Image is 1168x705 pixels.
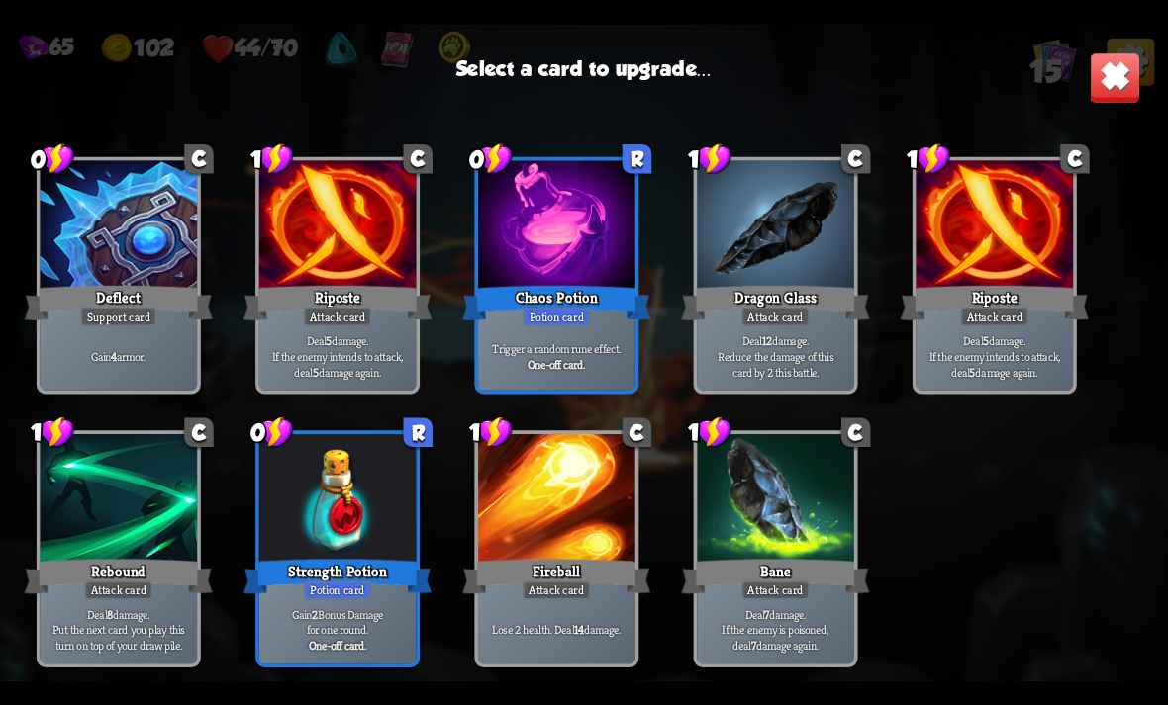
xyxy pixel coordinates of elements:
[907,142,950,175] div: 1
[741,580,810,599] div: Attack card
[304,580,371,599] div: Potion card
[523,580,591,599] div: Attack card
[901,282,1089,323] div: Riposte
[25,282,213,323] div: Deflect
[243,555,432,596] div: Strength Potion
[764,606,769,622] b: 7
[841,144,871,174] div: C
[250,142,294,175] div: 1
[403,144,433,174] div: C
[403,417,433,447] div: R
[80,308,156,326] div: Support card
[45,348,194,364] p: Gain armor.
[921,332,1070,379] p: Deal damage. If the enemy intends to attack, deal damage again.
[469,142,513,175] div: 0
[762,332,772,348] b: 12
[25,555,213,596] div: Rebound
[1060,144,1090,174] div: C
[263,606,413,637] p: Gain Bonus Damage for one round.
[45,606,194,653] p: Deal damage. Put the next card you play this turn on top of your draw pile.
[462,555,650,596] div: Fireball
[469,415,513,448] div: 1
[528,356,586,372] b: One-off card.
[263,332,413,379] p: Deal damage. If the enemy intends to attack, deal damage again.
[751,637,756,653] b: 7
[841,417,871,447] div: C
[313,364,319,380] b: 5
[960,308,1028,326] div: Attack card
[681,282,869,323] div: Dragon Glass
[681,555,869,596] div: Bane
[983,332,989,348] b: 5
[969,364,975,380] b: 5
[312,606,318,622] b: 2
[688,142,731,175] div: 1
[456,56,713,80] h3: Select a card to upgrade...
[107,606,113,622] b: 8
[623,417,652,447] div: C
[688,415,731,448] div: 1
[184,144,214,174] div: C
[574,622,584,638] b: 14
[701,332,850,379] p: Deal damage. Reduce the damage of this card by 2 this battle.
[111,348,117,364] b: 4
[741,308,810,326] div: Attack card
[701,606,850,653] p: Deal damage. If the enemy is poisoned, deal damage again.
[304,308,372,326] div: Attack card
[482,622,632,638] p: Lose 2 health. Deal damage.
[250,415,294,448] div: 0
[31,142,74,175] div: 0
[523,308,590,326] div: Potion card
[309,637,367,653] b: One-off card.
[184,417,214,447] div: C
[462,282,650,323] div: Chaos Potion
[243,282,432,323] div: Riposte
[326,332,332,348] b: 5
[482,340,632,356] p: Trigger a random rune effect.
[31,415,74,448] div: 1
[623,144,652,174] div: R
[84,580,152,599] div: Attack card
[1090,51,1141,103] img: close-button.png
